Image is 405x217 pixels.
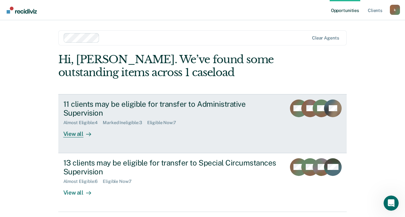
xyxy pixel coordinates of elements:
[58,53,289,79] div: Hi, [PERSON_NAME]. We’ve found some outstanding items across 1 caseload
[384,196,399,211] iframe: Intercom live chat
[63,125,99,138] div: View all
[58,94,347,153] a: 11 clients may be eligible for transfer to Administrative SupervisionAlmost Eligible:4Marked Inel...
[103,120,147,125] div: Marked Ineligible : 3
[63,120,103,125] div: Almost Eligible : 4
[63,99,281,118] div: 11 clients may be eligible for transfer to Administrative Supervision
[63,179,103,184] div: Almost Eligible : 6
[390,5,400,15] button: Profile dropdown button
[390,5,400,15] div: k
[7,7,37,14] img: Recidiviz
[147,120,181,125] div: Eligible Now : 7
[63,184,99,196] div: View all
[312,35,339,41] div: Clear agents
[63,158,281,177] div: 13 clients may be eligible for transfer to Special Circumstances Supervision
[58,153,347,212] a: 13 clients may be eligible for transfer to Special Circumstances SupervisionAlmost Eligible:6Elig...
[103,179,137,184] div: Eligible Now : 7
